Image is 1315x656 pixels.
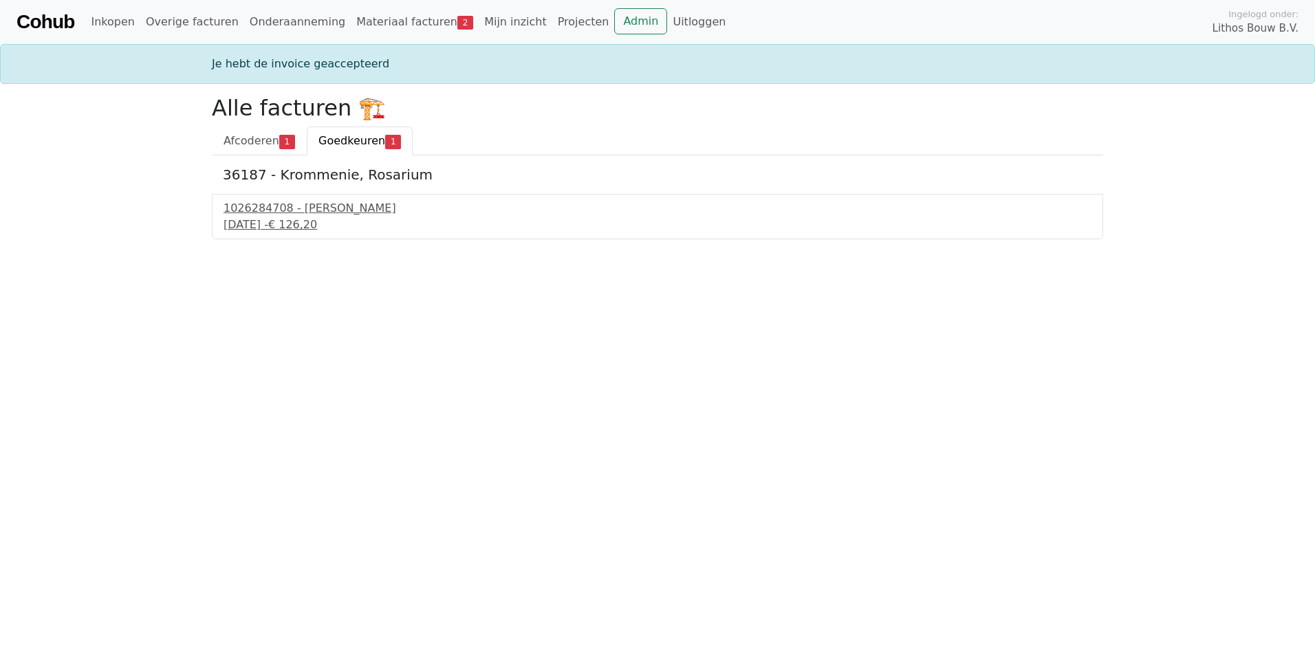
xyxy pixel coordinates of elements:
a: Materiaal facturen2 [351,8,479,36]
a: Overige facturen [140,8,244,36]
h5: 36187 - Krommenie, Rosarium [223,166,1092,183]
div: [DATE] - [224,217,1091,233]
a: Admin [614,8,667,34]
a: Inkopen [85,8,140,36]
a: Uitloggen [667,8,731,36]
a: Onderaanneming [244,8,351,36]
a: Cohub [17,6,74,39]
a: Afcoderen1 [212,127,307,155]
a: Mijn inzicht [479,8,552,36]
span: Goedkeuren [318,134,385,147]
span: 1 [385,135,401,149]
span: € 126,20 [268,218,317,231]
span: 1 [279,135,295,149]
div: 1026284708 - [PERSON_NAME] [224,200,1091,217]
span: 2 [457,16,473,30]
span: Lithos Bouw B.V. [1213,21,1298,36]
span: Afcoderen [224,134,279,147]
a: Projecten [552,8,615,36]
h2: Alle facturen 🏗️ [212,95,1103,121]
a: 1026284708 - [PERSON_NAME][DATE] -€ 126,20 [224,200,1091,233]
div: Je hebt de invoice geaccepteerd [204,56,1111,72]
span: Ingelogd onder: [1228,8,1298,21]
a: Goedkeuren1 [307,127,413,155]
